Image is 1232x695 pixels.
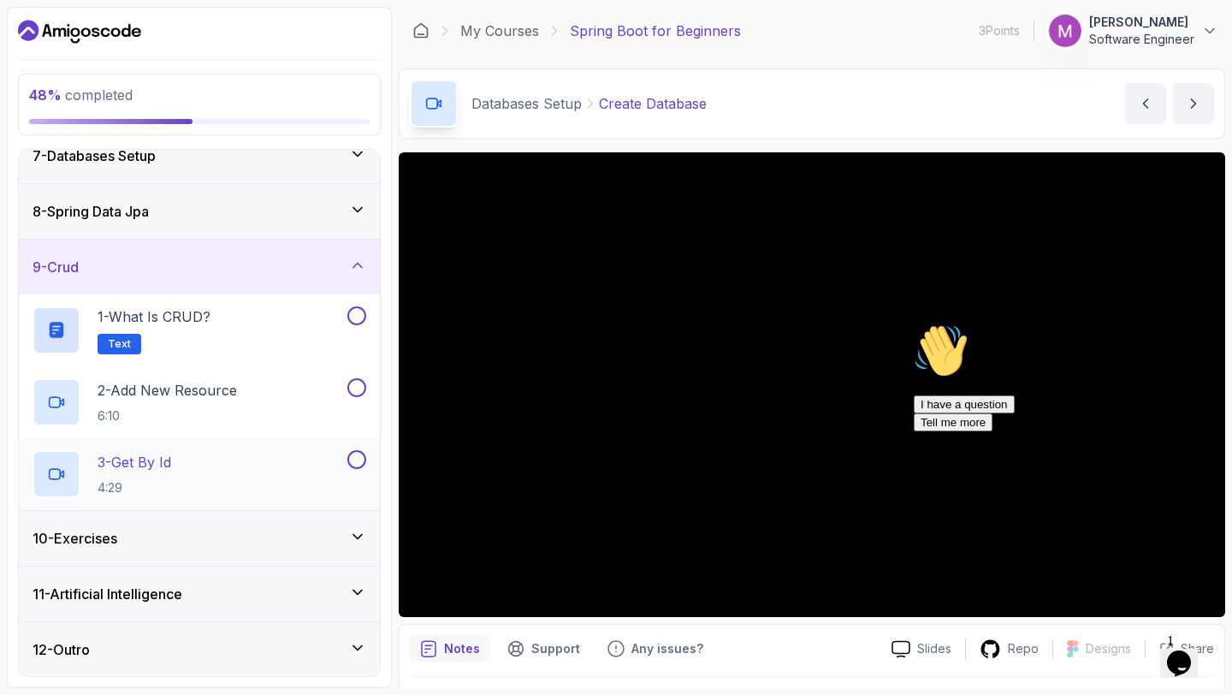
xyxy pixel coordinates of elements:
a: My Courses [460,21,539,41]
button: 12-Outro [19,622,380,677]
a: Slides [878,640,965,658]
div: 👋Hi! How can we help?I have a questionTell me more [7,7,315,115]
p: Databases Setup [471,93,582,114]
button: 1-What is CRUD?Text [33,306,366,354]
img: :wave: [7,7,62,62]
p: Any issues? [631,640,703,657]
button: 9-Crud [19,240,380,294]
button: Tell me more [7,97,86,115]
p: Software Engineer [1089,31,1194,48]
span: Hi! How can we help? [7,51,169,64]
h3: 10 - Exercises [33,528,117,549]
h3: 11 - Artificial Intelligence [33,584,182,604]
button: previous content [1125,83,1166,124]
button: 7-Databases Setup [19,128,380,183]
iframe: chat widget [1160,627,1215,678]
span: Text [108,337,131,351]
a: Dashboard [18,18,141,45]
button: user profile image[PERSON_NAME]Software Engineer [1048,14,1218,48]
a: Repo [966,639,1052,660]
button: 3-Get By Id4:29 [33,450,366,498]
h3: 9 - Crud [33,257,79,277]
button: I have a question [7,79,108,97]
p: Repo [1008,640,1039,657]
p: 6:10 [98,407,237,425]
a: Dashboard [412,22,429,39]
p: 2 - Add New Resource [98,380,237,401]
iframe: chat widget [907,317,1215,618]
button: 2-Add New Resource6:10 [33,378,366,426]
p: Create Database [599,93,707,114]
h3: 12 - Outro [33,639,90,660]
button: Share [1145,640,1214,657]
img: user profile image [1049,15,1081,47]
p: Notes [444,640,480,657]
button: 8-Spring Data Jpa [19,184,380,239]
p: Support [531,640,580,657]
button: Support button [497,635,590,662]
button: next content [1173,83,1214,124]
h3: 7 - Databases Setup [33,146,156,166]
h3: 8 - Spring Data Jpa [33,201,149,222]
p: [PERSON_NAME] [1089,14,1194,31]
button: notes button [410,635,490,662]
span: completed [29,86,133,104]
button: 10-Exercises [19,511,380,566]
p: Designs [1086,640,1131,657]
p: 3 - Get By Id [98,452,171,472]
p: 3 Points [979,22,1020,39]
iframe: 3 - Create Database [399,152,1225,617]
p: 1 - What is CRUD? [98,306,210,327]
p: Slides [917,640,951,657]
button: 11-Artificial Intelligence [19,567,380,621]
span: 48 % [29,86,62,104]
p: 4:29 [98,479,171,496]
p: Spring Boot for Beginners [570,21,741,41]
button: Feedback button [597,635,714,662]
